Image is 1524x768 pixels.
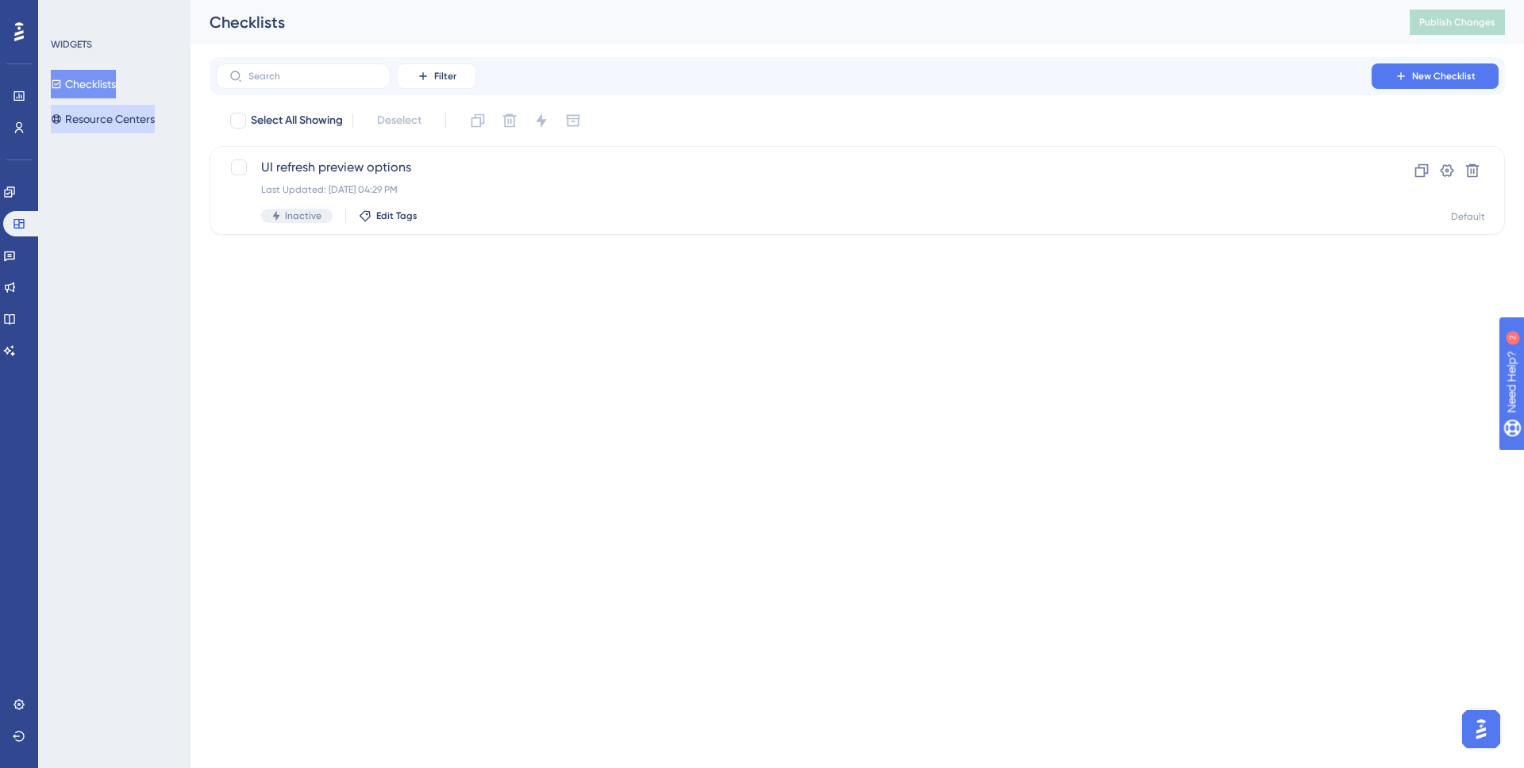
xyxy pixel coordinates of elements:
button: Resource Centers [51,105,155,133]
button: New Checklist [1372,63,1499,89]
button: Filter [397,63,476,89]
div: Last Updated: [DATE] 04:29 PM [261,183,1326,196]
div: 2 [110,8,115,21]
span: Deselect [377,111,421,130]
button: Edit Tags [359,209,418,222]
span: Inactive [285,209,321,222]
div: Checklists [210,11,1370,33]
span: Edit Tags [376,209,418,222]
span: Publish Changes [1419,16,1495,29]
div: WIDGETS [51,38,92,51]
button: Checklists [51,70,116,98]
button: Deselect [363,106,436,135]
input: Search [248,71,377,82]
span: Need Help? [37,4,99,23]
span: Filter [434,70,456,83]
div: Default [1451,210,1485,223]
span: Select All Showing [251,111,343,130]
button: Publish Changes [1410,10,1505,35]
span: UI refresh preview options [261,158,1326,177]
iframe: UserGuiding AI Assistant Launcher [1457,705,1505,753]
span: New Checklist [1412,70,1476,83]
